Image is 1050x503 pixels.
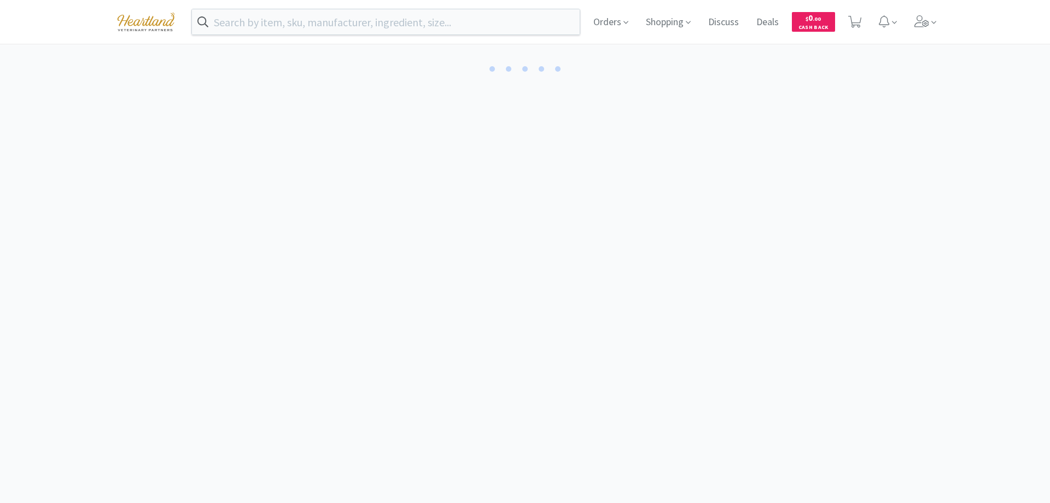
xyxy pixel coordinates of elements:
[704,18,743,27] a: Discuss
[109,7,183,37] img: cad7bdf275c640399d9c6e0c56f98fd2_10.png
[806,15,808,22] span: $
[813,15,821,22] span: . 00
[798,25,829,32] span: Cash Back
[192,9,580,34] input: Search by item, sku, manufacturer, ingredient, size...
[752,18,783,27] a: Deals
[792,7,835,37] a: $0.00Cash Back
[806,13,821,23] span: 0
